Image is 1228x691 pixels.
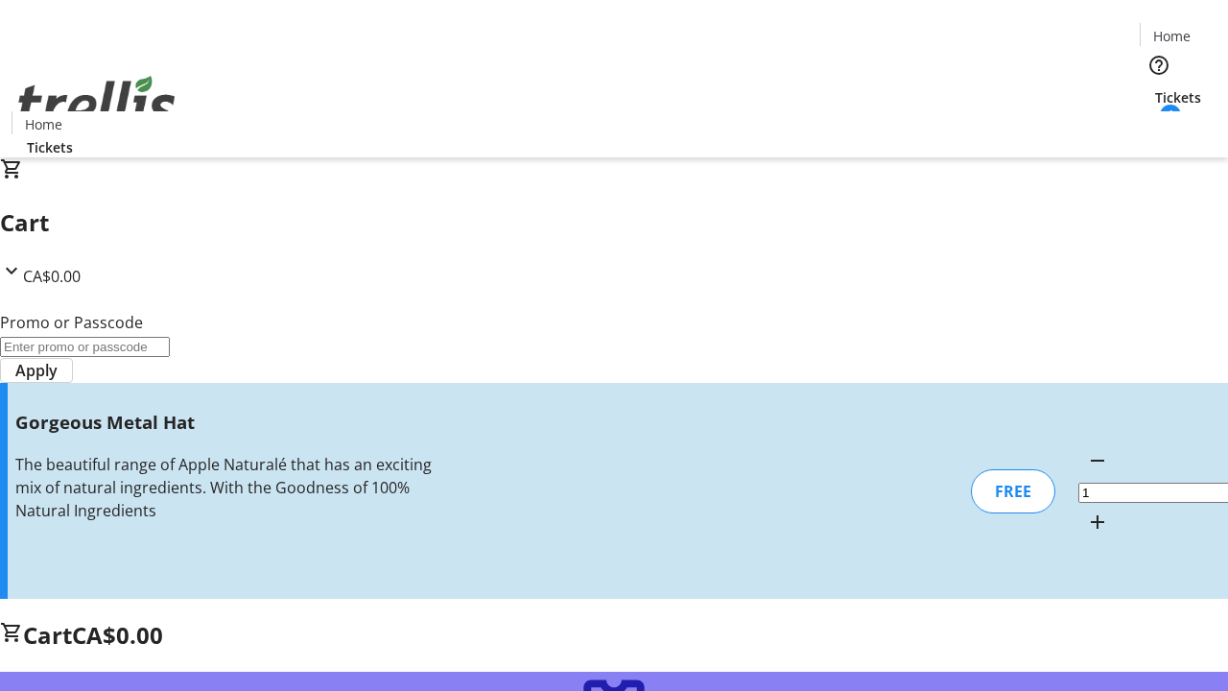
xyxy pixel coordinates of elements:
a: Home [1141,26,1202,46]
button: Decrement by one [1078,441,1117,480]
span: Tickets [1155,87,1201,107]
span: Home [25,114,62,134]
div: The beautiful range of Apple Naturalé that has an exciting mix of natural ingredients. With the G... [15,453,435,522]
a: Home [12,114,74,134]
div: FREE [971,469,1055,513]
a: Tickets [1140,87,1216,107]
button: Cart [1140,107,1178,146]
a: Tickets [12,137,88,157]
span: Apply [15,359,58,382]
button: Help [1140,46,1178,84]
button: Increment by one [1078,503,1117,541]
span: Tickets [27,137,73,157]
h3: Gorgeous Metal Hat [15,409,435,436]
span: CA$0.00 [23,266,81,287]
span: CA$0.00 [72,619,163,651]
img: Orient E2E Organization nT60z8YMDY's Logo [12,55,182,151]
span: Home [1153,26,1191,46]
